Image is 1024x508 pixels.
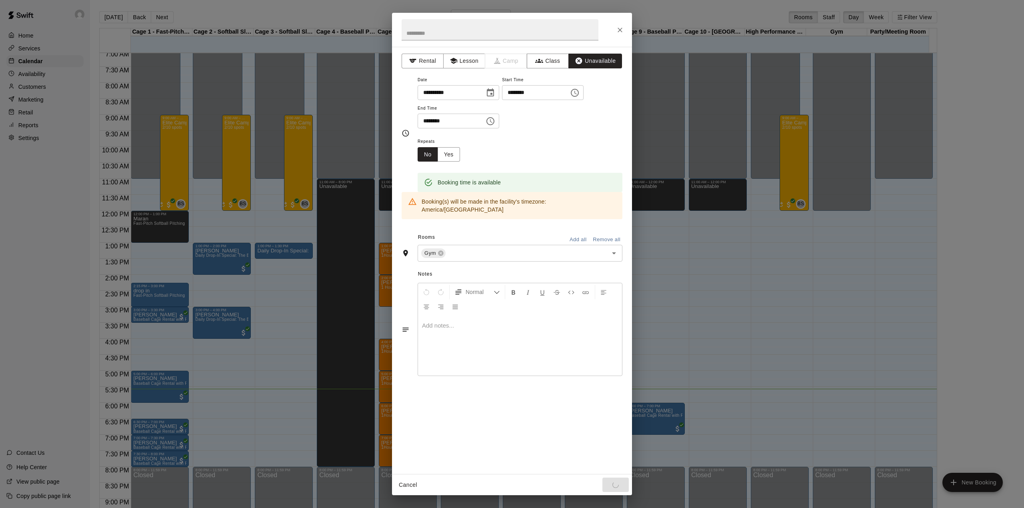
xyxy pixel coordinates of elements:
[567,85,583,101] button: Choose time, selected time is 5:30 PM
[422,194,616,217] div: Booking(s) will be made in the facility's timezone: America/[GEOGRAPHIC_DATA]
[438,175,501,190] div: Booking time is available
[402,129,410,137] svg: Timing
[402,326,410,334] svg: Notes
[418,147,438,162] button: No
[482,113,498,129] button: Choose time, selected time is 6:00 PM
[434,285,448,299] button: Redo
[418,268,622,281] span: Notes
[527,54,569,68] button: Class
[536,285,549,299] button: Format Underline
[550,285,564,299] button: Format Strikethrough
[418,136,466,147] span: Repeats
[418,234,435,240] span: Rooms
[568,54,622,68] button: Unavailable
[507,285,520,299] button: Format Bold
[466,288,494,296] span: Normal
[613,23,627,37] button: Close
[434,299,448,314] button: Right Align
[420,285,433,299] button: Undo
[608,248,620,259] button: Open
[591,234,622,246] button: Remove all
[485,54,527,68] span: Camps can only be created in the Services page
[418,147,460,162] div: outlined button group
[421,249,439,257] span: Gym
[418,75,499,86] span: Date
[402,249,410,257] svg: Rooms
[420,299,433,314] button: Center Align
[402,54,444,68] button: Rental
[564,285,578,299] button: Insert Code
[421,248,446,258] div: Gym
[579,285,592,299] button: Insert Link
[438,147,460,162] button: Yes
[521,285,535,299] button: Format Italics
[443,54,485,68] button: Lesson
[565,234,591,246] button: Add all
[395,478,421,492] button: Cancel
[448,299,462,314] button: Justify Align
[597,285,610,299] button: Left Align
[451,285,503,299] button: Formatting Options
[502,75,584,86] span: Start Time
[418,103,499,114] span: End Time
[482,85,498,101] button: Choose date, selected date is Aug 11, 2025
